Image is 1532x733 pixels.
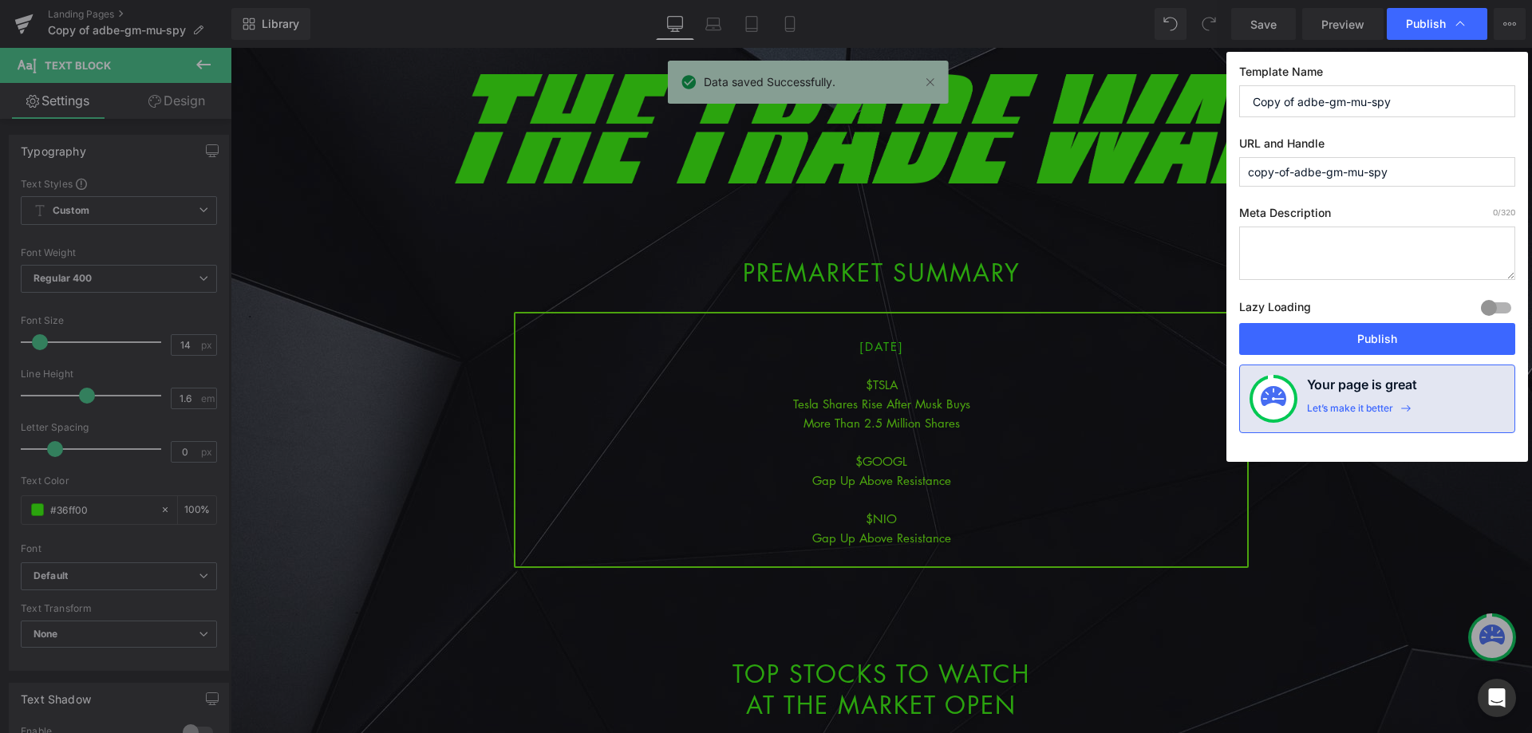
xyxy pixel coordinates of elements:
span: 0 [1493,207,1498,217]
div: Gap Up Above Resistance [285,423,1017,442]
span: [DATE] [629,290,673,306]
div: More Than 2.5 Million Shares [285,365,1017,384]
label: Template Name [1239,65,1515,85]
img: onboarding-status.svg [1261,386,1286,412]
div: Let’s make it better [1307,402,1393,423]
label: URL and Handle [1239,136,1515,157]
label: Lazy Loading [1239,297,1311,323]
div: $GOOGL [285,404,1017,423]
h1: PREMARKET SUMMARY [184,215,1118,234]
div: $TSLA [285,327,1017,346]
span: Publish [1406,17,1446,31]
button: Publish [1239,323,1515,355]
div: $NIO [285,461,1017,480]
div: Gap Up Above Resistance [285,480,1017,499]
label: Meta Description [1239,206,1515,227]
div: Tesla Shares Rise After Musk Buys [285,346,1017,365]
h4: Your page is great [1307,375,1417,402]
div: Open Intercom Messenger [1478,679,1516,717]
span: /320 [1493,207,1515,217]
